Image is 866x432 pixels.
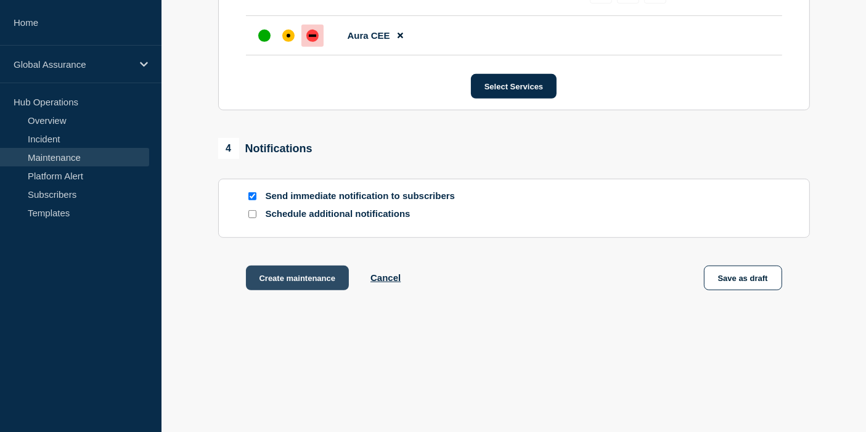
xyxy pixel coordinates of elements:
button: Cancel [370,272,401,283]
p: Send immediate notification to subscribers [266,190,463,202]
p: Schedule additional notifications [266,208,463,220]
input: Send immediate notification to subscribers [248,192,256,200]
span: Aura CEE [348,30,390,41]
div: Notifications [218,138,312,159]
button: Create maintenance [246,266,349,290]
div: down [306,30,319,42]
div: up [258,30,271,42]
div: affected [282,30,295,42]
input: Schedule additional notifications [248,210,256,218]
button: Select Services [471,74,557,99]
p: Global Assurance [14,59,132,70]
button: Save as draft [704,266,782,290]
span: 4 [218,138,239,159]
